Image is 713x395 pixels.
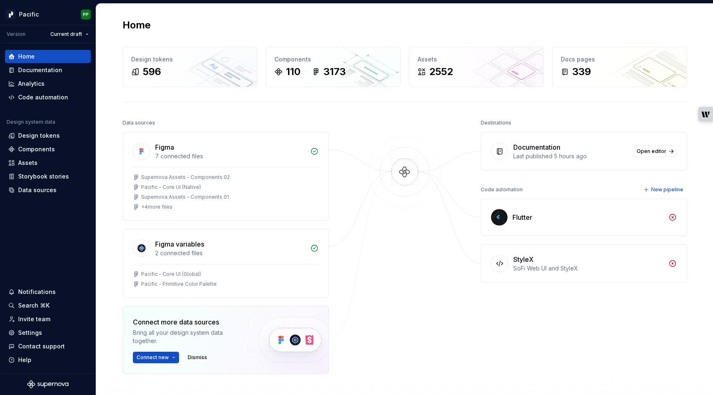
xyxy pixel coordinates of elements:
div: Flutter [512,212,532,222]
div: 7 connected files [155,152,305,160]
div: + 4 more files [141,204,172,210]
div: Docs pages [561,55,678,63]
div: Home [18,52,35,61]
div: Notifications [18,288,56,296]
span: Current draft [50,31,82,38]
div: Documentation [513,142,560,152]
div: Pacific - Primitive Color Palette [141,281,217,287]
div: Code automation [481,184,523,195]
button: Connect new [133,352,179,363]
a: Figma7 connected filesSupernova Assets - Components 02Pacific - Core UI (Native)Supernova Assets ... [123,132,329,221]
div: Assets [418,55,535,63]
button: Search ⌘K [5,299,91,312]
button: Current draft [47,28,92,40]
a: Components [5,143,91,156]
div: PP [83,11,89,18]
div: Pacific - Core UI (Native) [141,184,201,190]
a: Design tokens596 [123,47,257,87]
a: Design tokens [5,129,91,142]
button: Notifications [5,285,91,299]
div: SoFi Web UI and StyleX [513,264,663,273]
div: 110 [286,65,300,78]
a: Docs pages339 [552,47,687,87]
div: 2 connected files [155,249,305,257]
a: Documentation [5,63,91,77]
span: Connect new [137,354,169,361]
svg: Supernova Logo [27,380,68,388]
img: 8d0dbd7b-a897-4c39-8ca0-62fbda938e11.png [6,9,16,19]
div: Design tokens [131,55,249,63]
span: Dismiss [188,354,207,361]
div: Settings [18,329,42,337]
div: 2552 [429,65,453,78]
a: Data sources [5,183,91,197]
a: Settings [5,326,91,339]
button: Dismiss [184,352,211,363]
a: Figma variables2 connected filesPacific - Core UI (Global)Pacific - Primitive Color Palette [123,229,329,298]
div: Supernova Assets - Components 02 [141,174,230,181]
span: New pipeline [651,186,683,193]
div: Analytics [18,80,45,88]
div: Design system data [7,119,55,125]
div: Pacific [19,10,39,19]
div: Destinations [481,117,511,129]
div: Bring all your design system data together. [133,329,244,345]
div: Figma [155,142,174,152]
div: Documentation [18,66,62,74]
div: Data sources [18,186,57,194]
div: 3173 [323,65,346,78]
button: Contact support [5,340,91,353]
div: Components [18,145,55,153]
div: Components [274,55,392,63]
button: Help [5,353,91,367]
div: Search ⌘K [18,301,50,310]
div: 339 [572,65,591,78]
div: Code automation [18,93,68,101]
h2: Home [123,19,151,32]
div: Pacific - Core UI (Global) [141,271,201,277]
span: Open editor [637,148,666,155]
button: PacificPP [2,5,94,23]
a: Assets [5,156,91,169]
a: Components1103173 [266,47,401,87]
a: Open editor [633,146,677,157]
button: New pipeline [641,184,687,195]
div: Design tokens [18,132,60,140]
div: 596 [143,65,161,78]
div: Supernova Assets - Components 01 [141,194,229,200]
div: Contact support [18,342,65,350]
div: Data sources [123,117,155,129]
a: Invite team [5,313,91,326]
div: Figma variables [155,239,204,249]
a: Storybook stories [5,170,91,183]
div: Last published 5 hours ago [513,152,628,160]
div: Storybook stories [18,172,69,181]
a: Assets2552 [409,47,544,87]
div: Version [7,31,26,38]
div: StyleX [513,254,534,264]
a: Home [5,50,91,63]
div: Assets [18,159,38,167]
div: Invite team [18,315,50,323]
a: Code automation [5,91,91,104]
div: Help [18,356,31,364]
a: Analytics [5,77,91,90]
div: Connect more data sources [133,317,244,327]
